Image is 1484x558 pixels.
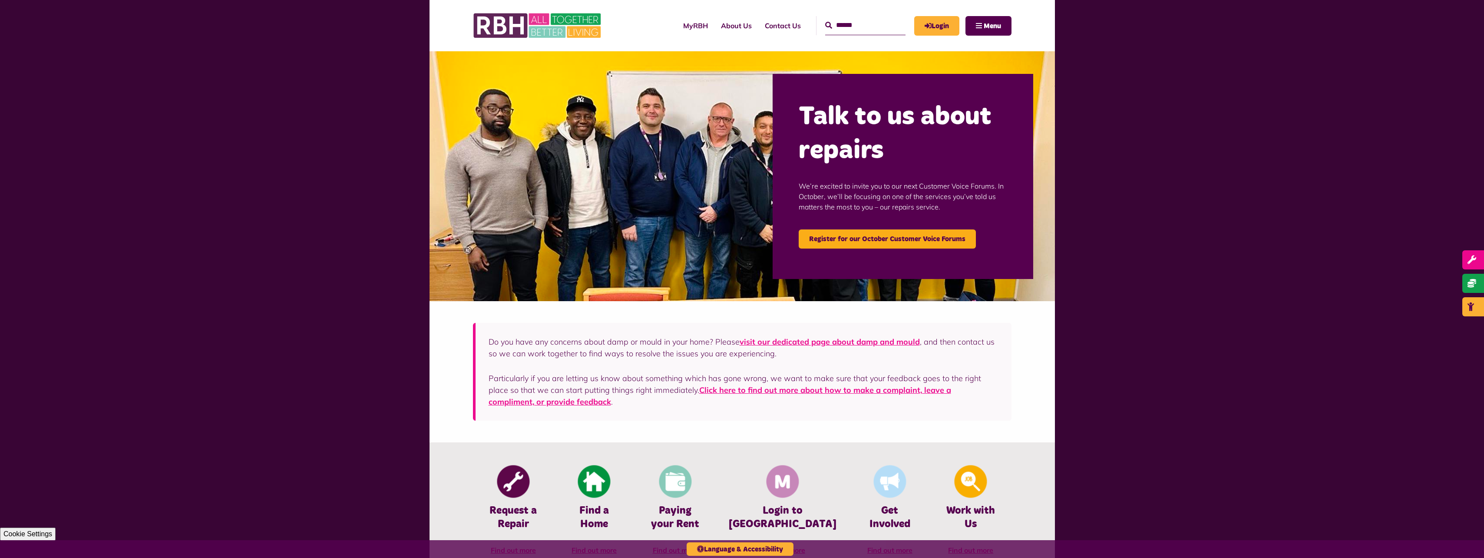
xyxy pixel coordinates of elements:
a: Contact Us [758,14,807,37]
img: Group photo of customers and colleagues at the Lighthouse Project [430,51,1055,301]
a: Click here to find out more about how to make a complaint, leave a compliment, or provide feedback [489,385,951,407]
h2: Talk to us about repairs [799,100,1007,168]
h4: Paying your Rent [648,504,702,531]
h4: Request a Repair [486,504,541,531]
h4: Work with Us [943,504,998,531]
a: About Us [714,14,758,37]
h4: Find a Home [567,504,621,531]
img: Membership And Mutuality [766,465,799,498]
img: Get Involved [873,465,906,498]
p: Particularly if you are letting us know about something which has gone wrong, we want to make sur... [489,372,998,408]
span: Menu [984,23,1001,30]
p: Do you have any concerns about damp or mould in your home? Please , and then contact us so we can... [489,336,998,359]
p: We’re excited to invite you to our next Customer Voice Forums. In October, we’ll be focusing on o... [799,168,1007,225]
h4: Login to [GEOGRAPHIC_DATA] [729,504,836,531]
a: visit our dedicated page about damp and mould [740,337,920,347]
img: Looking For A Job [955,465,987,498]
img: RBH [473,9,603,43]
h4: Get Involved [863,504,917,531]
a: MyRBH [914,16,959,36]
a: MyRBH [677,14,714,37]
button: Language & Accessibility [687,542,793,556]
img: Pay Rent [659,465,691,498]
img: Find A Home [578,465,611,498]
img: Report Repair [497,465,529,498]
button: Navigation [965,16,1011,36]
a: Register for our October Customer Voice Forums [799,229,976,249]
